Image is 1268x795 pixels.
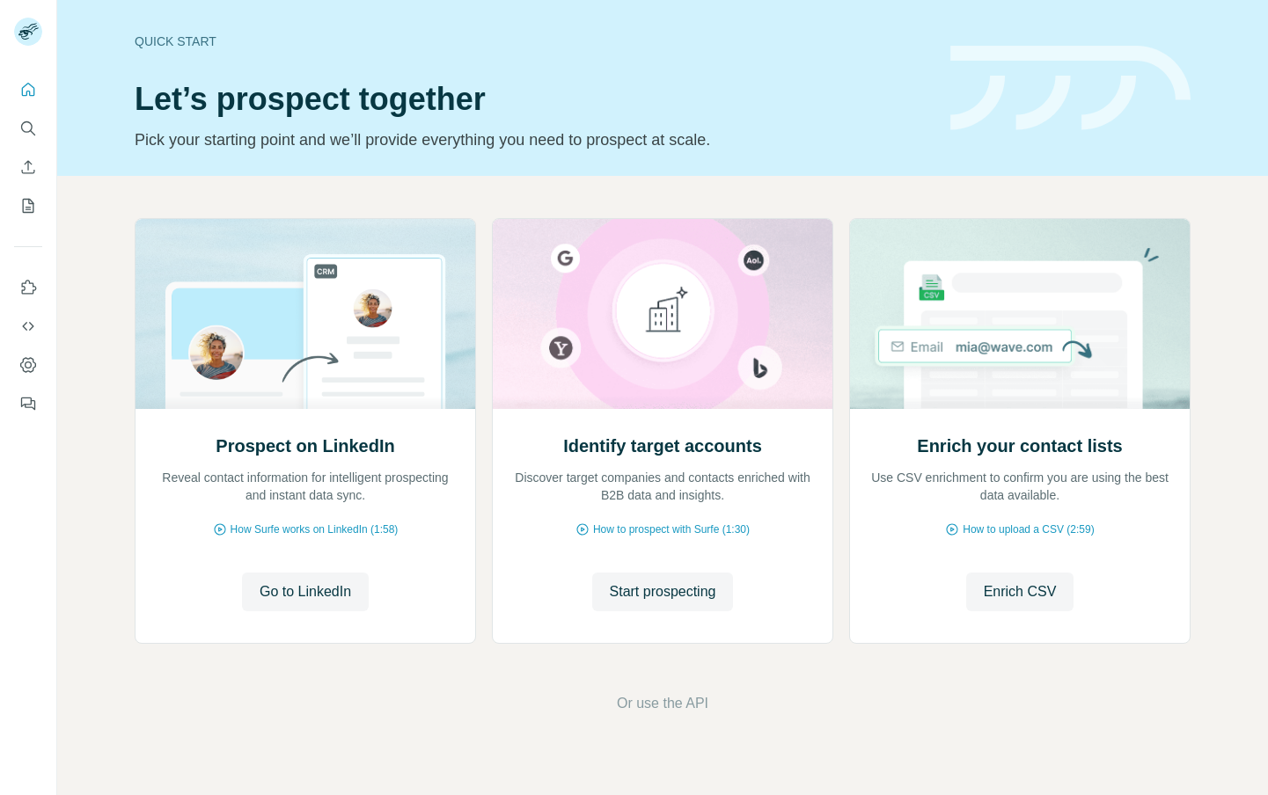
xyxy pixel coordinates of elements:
[963,521,1094,537] span: How to upload a CSV (2:59)
[14,151,42,183] button: Enrich CSV
[216,434,394,458] h2: Prospect on LinkedIn
[849,219,1191,409] img: Enrich your contact lists
[135,82,929,117] h1: Let’s prospect together
[510,469,815,504] p: Discover target companies and contacts enriched with B2B data and insights.
[917,434,1122,458] h2: Enrich your contact lists
[242,573,369,611] button: Go to LinkedIn
[14,272,42,303] button: Use Surfe on LinkedIn
[14,74,42,106] button: Quick start
[14,310,42,342] button: Use Surfe API
[617,693,708,714] button: Or use the API
[984,581,1057,602] span: Enrich CSV
[593,521,750,537] span: How to prospect with Surfe (1:30)
[14,349,42,381] button: Dashboard
[14,113,42,144] button: Search
[563,434,762,458] h2: Identify target accounts
[135,128,929,152] p: Pick your starting point and we’ll provide everything you need to prospect at scale.
[966,573,1074,611] button: Enrich CSV
[231,521,399,537] span: How Surfe works on LinkedIn (1:58)
[492,219,833,409] img: Identify target accounts
[135,33,929,50] div: Quick start
[14,190,42,222] button: My lists
[610,581,716,602] span: Start prospecting
[14,388,42,419] button: Feedback
[592,573,734,611] button: Start prospecting
[868,469,1172,504] p: Use CSV enrichment to confirm you are using the best data available.
[135,219,476,409] img: Prospect on LinkedIn
[153,469,458,504] p: Reveal contact information for intelligent prospecting and instant data sync.
[950,46,1191,131] img: banner
[260,581,351,602] span: Go to LinkedIn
